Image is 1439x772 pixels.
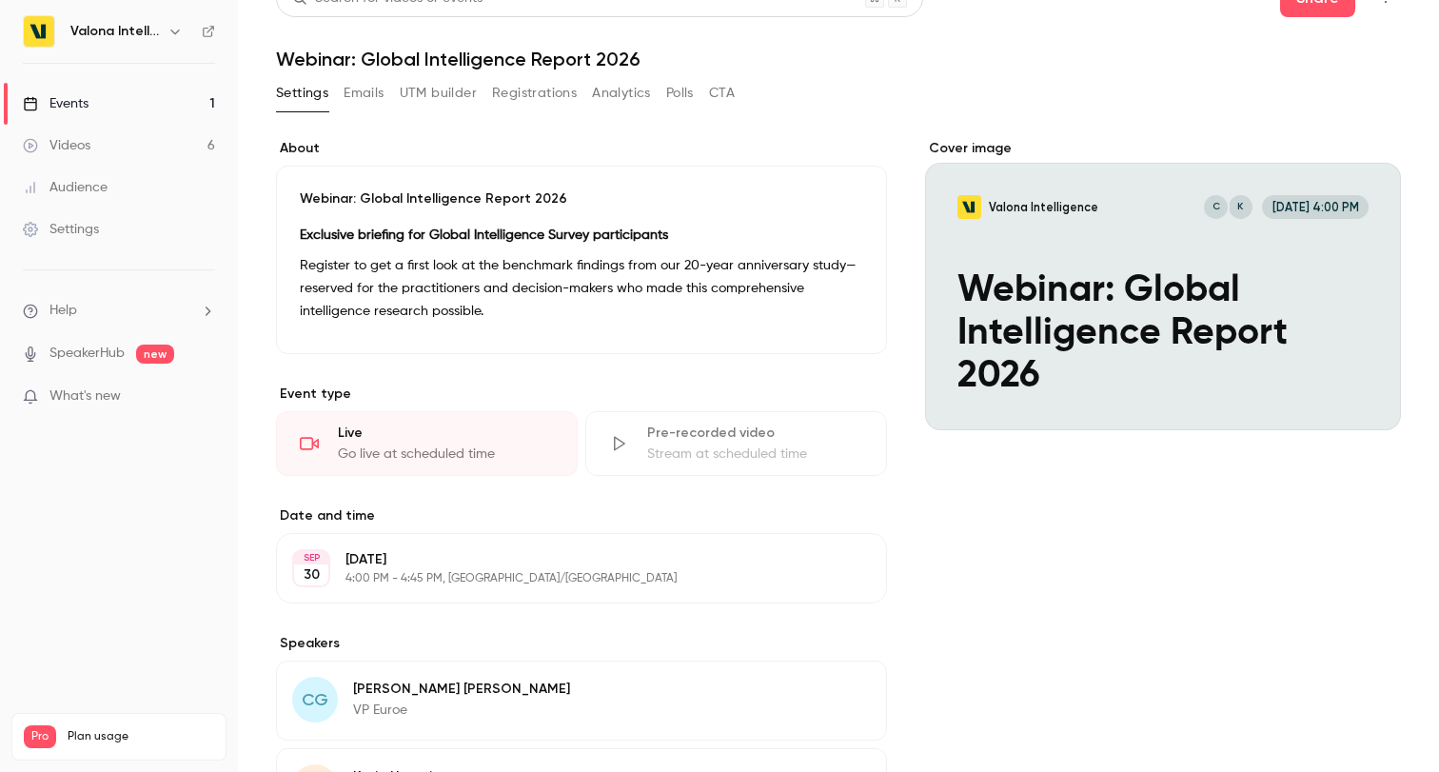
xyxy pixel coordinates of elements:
[276,661,887,741] div: CG[PERSON_NAME] [PERSON_NAME]VP Euroe
[294,551,328,564] div: SEP
[300,189,863,208] p: Webinar: Global Intelligence Report 2026
[23,136,90,155] div: Videos
[49,344,125,364] a: SpeakerHub
[338,424,554,443] div: Live
[276,411,578,476] div: LiveGo live at scheduled time
[24,16,54,47] img: Valona Intelligence
[49,301,77,321] span: Help
[592,78,651,109] button: Analytics
[276,634,887,653] label: Speakers
[49,386,121,406] span: What's new
[300,228,668,242] strong: Exclusive briefing for Global Intelligence Survey participants
[345,571,786,586] p: 4:00 PM - 4:45 PM, [GEOGRAPHIC_DATA]/[GEOGRAPHIC_DATA]
[23,301,215,321] li: help-dropdown-opener
[400,78,477,109] button: UTM builder
[338,445,554,464] div: Go live at scheduled time
[68,729,214,744] span: Plan usage
[276,506,887,525] label: Date and time
[300,254,863,323] p: Register to get a first look at the benchmark findings from our 20-year anniversary study—reserve...
[23,220,99,239] div: Settings
[353,680,570,699] p: [PERSON_NAME] [PERSON_NAME]
[304,565,320,584] p: 30
[23,178,108,197] div: Audience
[709,78,735,109] button: CTA
[276,48,1401,70] h1: Webinar: Global Intelligence Report 2026
[136,345,174,364] span: new
[925,139,1401,158] label: Cover image
[276,78,328,109] button: Settings
[492,78,577,109] button: Registrations
[647,424,863,443] div: Pre-recorded video
[23,94,89,113] div: Events
[302,687,328,713] span: CG
[276,139,887,158] label: About
[647,445,863,464] div: Stream at scheduled time
[70,22,160,41] h6: Valona Intelligence
[925,139,1401,430] section: Cover image
[24,725,56,748] span: Pro
[353,701,570,720] p: VP Euroe
[666,78,694,109] button: Polls
[585,411,887,476] div: Pre-recorded videoStream at scheduled time
[276,385,887,404] p: Event type
[345,550,786,569] p: [DATE]
[344,78,384,109] button: Emails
